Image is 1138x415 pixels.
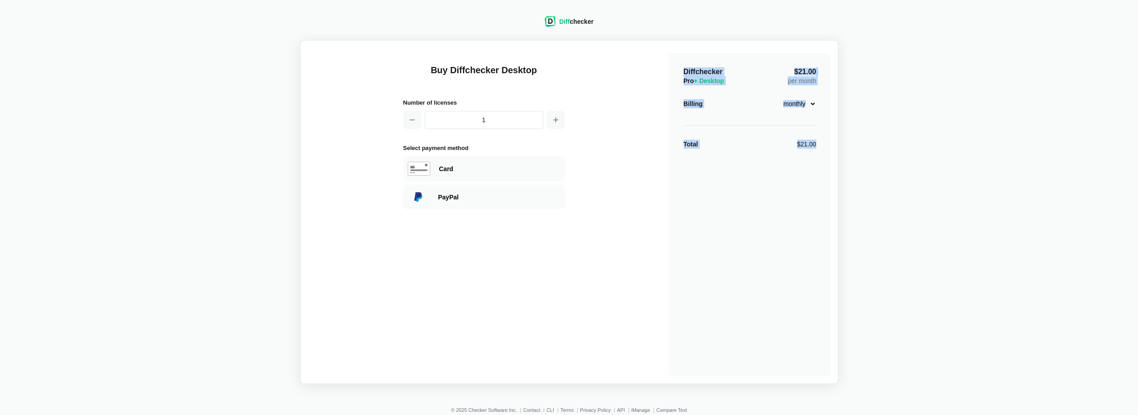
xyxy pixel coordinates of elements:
a: Privacy Policy [580,407,610,413]
span: Pro [684,77,724,84]
a: Contact [523,407,540,413]
h2: Number of licenses [403,98,565,107]
a: Terms [560,407,574,413]
div: Paying with Card [439,164,560,173]
h1: Buy Diffchecker Desktop [403,64,565,87]
img: Diffchecker logo [545,16,556,27]
h2: Select payment method [403,143,565,153]
li: © 2025 Checker Software Inc. [451,407,523,413]
div: checker [559,17,593,26]
a: iManage [631,407,650,413]
div: Paying with Card [403,156,565,181]
span: $21.00 [794,68,816,75]
span: + Desktop [694,77,724,84]
div: Paying with PayPal [438,193,560,202]
div: $21.00 [797,140,816,149]
div: per month [788,67,816,85]
span: Diffchecker [684,68,723,75]
a: Diffchecker logoDiffchecker [545,21,593,28]
strong: Total [684,141,698,148]
input: 1 [425,111,543,129]
div: Paying with PayPal [403,185,565,209]
span: Diff [559,18,570,25]
a: API [617,407,625,413]
a: CLI [546,407,554,413]
a: Compare Text [656,407,687,413]
div: Billing [684,99,703,108]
